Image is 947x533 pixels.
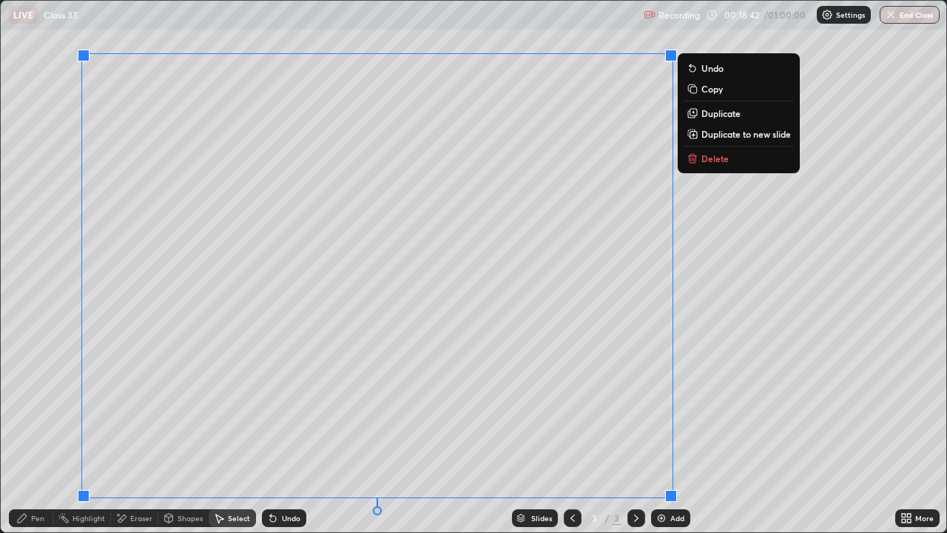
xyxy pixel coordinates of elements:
[613,512,621,525] div: 3
[228,514,250,522] div: Select
[701,107,741,119] p: Duplicate
[587,514,602,523] div: 3
[130,514,152,522] div: Eraser
[656,512,667,524] img: add-slide-button
[885,9,897,21] img: end-class-cross
[13,9,33,21] p: LIVE
[31,514,44,522] div: Pen
[44,9,78,21] p: Class 33
[282,514,300,522] div: Undo
[701,62,724,74] p: Undo
[701,152,729,164] p: Delete
[821,9,833,21] img: class-settings-icons
[836,11,865,19] p: Settings
[605,514,610,523] div: /
[531,514,552,522] div: Slides
[880,6,940,24] button: End Class
[684,150,794,167] button: Delete
[684,80,794,98] button: Copy
[178,514,203,522] div: Shapes
[73,514,105,522] div: Highlight
[658,10,700,21] p: Recording
[684,104,794,122] button: Duplicate
[915,514,934,522] div: More
[684,59,794,77] button: Undo
[644,9,656,21] img: recording.375f2c34.svg
[701,83,723,95] p: Copy
[701,128,791,140] p: Duplicate to new slide
[670,514,684,522] div: Add
[684,125,794,143] button: Duplicate to new slide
